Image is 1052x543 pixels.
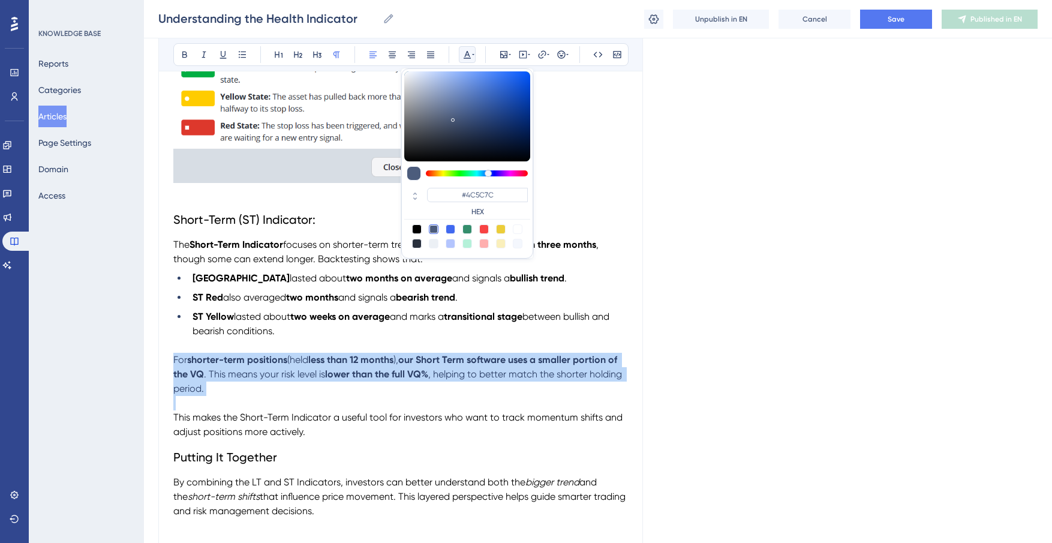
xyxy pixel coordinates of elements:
[193,272,290,284] strong: [GEOGRAPHIC_DATA]
[173,476,599,502] span: and the
[802,14,827,24] span: Cancel
[564,272,567,284] span: .
[888,14,904,24] span: Save
[444,311,522,322] strong: transitional stage
[173,239,190,250] span: The
[173,354,187,365] span: For
[673,10,769,29] button: Unpublish in EN
[283,239,496,250] span: focuses on shorter-term trends that typically last
[38,79,81,101] button: Categories
[223,292,286,303] span: also averaged
[173,491,628,517] span: that influence price movement. This layered perspective helps guide smarter trading and risk mana...
[393,354,398,365] span: ),
[452,272,510,284] span: and signals a
[779,10,850,29] button: Cancel
[38,29,101,38] div: KNOWLEDGE BASE
[187,354,287,365] strong: shorter-term positions
[193,292,223,303] strong: ST Red
[173,476,525,488] span: By combining the LT and ST Indicators, investors can better understand both the
[860,10,932,29] button: Save
[346,272,452,284] strong: two months on average
[173,354,620,380] strong: our Short Term software uses a smaller portion of the VQ
[290,311,390,322] strong: two weeks on average
[390,311,444,322] span: and marks a
[173,412,625,437] span: This makes the Short-Term Indicator a useful tool for investors who want to track momentum shifts...
[173,212,315,227] span: Short-Term (ST) Indicator:
[325,368,428,380] strong: lower than the full VQ%
[38,185,65,206] button: Access
[510,272,564,284] strong: bullish trend
[695,14,747,24] span: Unpublish in EN
[942,10,1038,29] button: Published in EN
[338,292,396,303] span: and signals a
[190,239,283,250] strong: Short-Term Indicator
[173,450,277,464] span: Putting It Together
[970,14,1022,24] span: Published in EN
[427,207,528,217] label: HEX
[455,292,458,303] span: .
[234,311,290,322] span: lasted about
[38,158,68,180] button: Domain
[38,106,67,127] button: Articles
[290,272,346,284] span: lasted about
[158,10,378,27] input: Article Name
[38,132,91,154] button: Page Settings
[396,292,455,303] strong: bearish trend
[496,239,596,250] strong: less than three months
[287,354,308,365] span: (held
[188,491,260,502] em: short-term shifts
[38,53,68,74] button: Reports
[308,354,393,365] strong: less than 12 months
[286,292,338,303] strong: two months
[173,239,601,265] span: , though some can extend longer. Backtesting shows that:
[525,476,579,488] em: bigger trend
[193,311,612,337] span: between bullish and bearish conditions.
[204,368,325,380] span: . This means your risk level is
[173,368,624,394] span: , helping to better match the shorter holding period.
[193,311,234,322] strong: ST Yellow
